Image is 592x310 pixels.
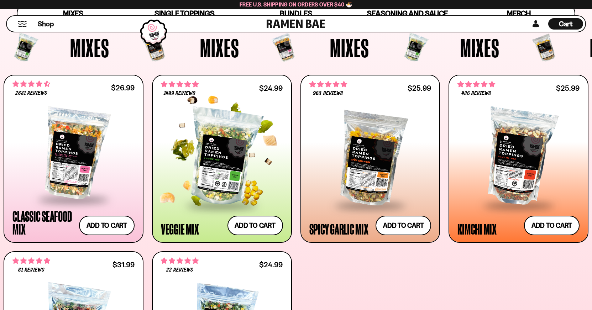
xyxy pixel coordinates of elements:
span: Cart [559,20,573,28]
span: 2831 reviews [15,90,47,96]
span: 4.82 stars [161,256,199,266]
span: 4.76 stars [161,80,199,89]
span: Shop [38,19,54,29]
div: Classic Seafood Mix [12,210,75,235]
div: $24.99 [259,261,283,268]
span: 4.75 stars [309,80,347,89]
button: Add to cart [376,216,431,235]
span: Mixes [200,35,239,61]
span: 81 reviews [18,267,44,273]
span: 436 reviews [461,91,491,96]
a: 4.76 stars 436 reviews $25.99 Kimchi Mix Add to cart [449,75,588,243]
a: 4.68 stars 2831 reviews $26.99 Classic Seafood Mix Add to cart [4,75,143,243]
div: Spicy Garlic Mix [309,222,368,235]
a: 4.75 stars 963 reviews $25.99 Spicy Garlic Mix Add to cart [300,75,440,243]
div: $25.99 [408,85,431,91]
div: Veggie Mix [161,222,199,235]
span: Mixes [70,35,109,61]
span: 4.76 stars [457,80,495,89]
div: $31.99 [112,261,135,268]
a: 4.76 stars 1409 reviews $24.99 Veggie Mix Add to cart [152,75,292,243]
div: $25.99 [556,85,580,91]
div: Cart [548,16,583,32]
div: $24.99 [259,85,283,91]
span: 1409 reviews [164,91,195,96]
button: Mobile Menu Trigger [17,21,27,27]
span: Mixes [330,35,369,61]
button: Add to cart [227,216,283,235]
a: Shop [38,18,54,30]
button: Add to cart [79,216,135,235]
div: $26.99 [111,84,135,91]
span: Mixes [460,35,499,61]
div: Kimchi Mix [457,222,497,235]
span: 22 reviews [166,267,193,273]
span: 4.83 stars [12,256,50,266]
span: 963 reviews [313,91,343,96]
span: Free U.S. Shipping on Orders over $40 🍜 [240,1,352,8]
span: 4.68 stars [12,79,50,89]
button: Add to cart [524,216,580,235]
